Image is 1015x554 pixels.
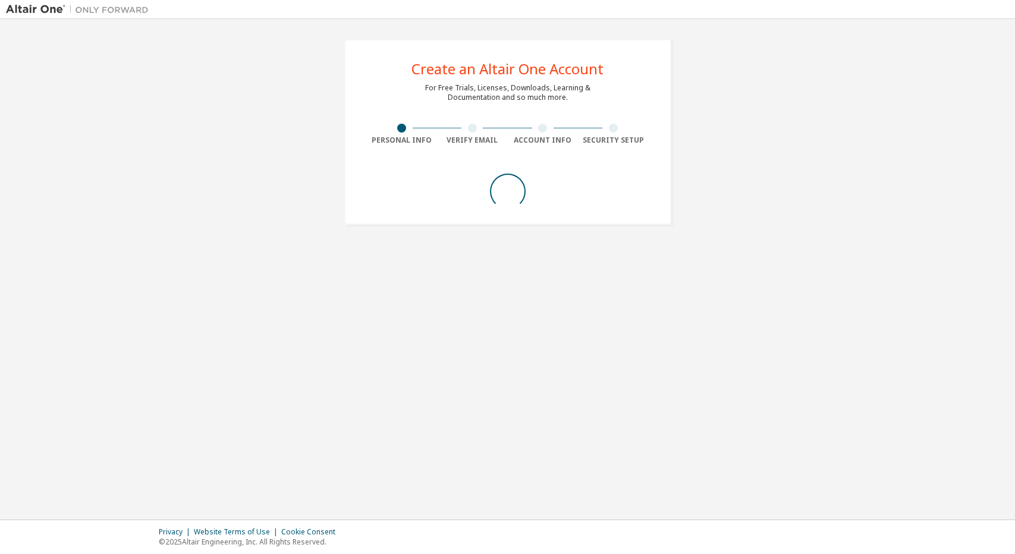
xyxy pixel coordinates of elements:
[159,527,194,537] div: Privacy
[508,136,579,145] div: Account Info
[578,136,649,145] div: Security Setup
[367,136,438,145] div: Personal Info
[194,527,281,537] div: Website Terms of Use
[437,136,508,145] div: Verify Email
[159,537,342,547] p: © 2025 Altair Engineering, Inc. All Rights Reserved.
[281,527,342,537] div: Cookie Consent
[6,4,155,15] img: Altair One
[425,83,590,102] div: For Free Trials, Licenses, Downloads, Learning & Documentation and so much more.
[411,62,604,76] div: Create an Altair One Account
